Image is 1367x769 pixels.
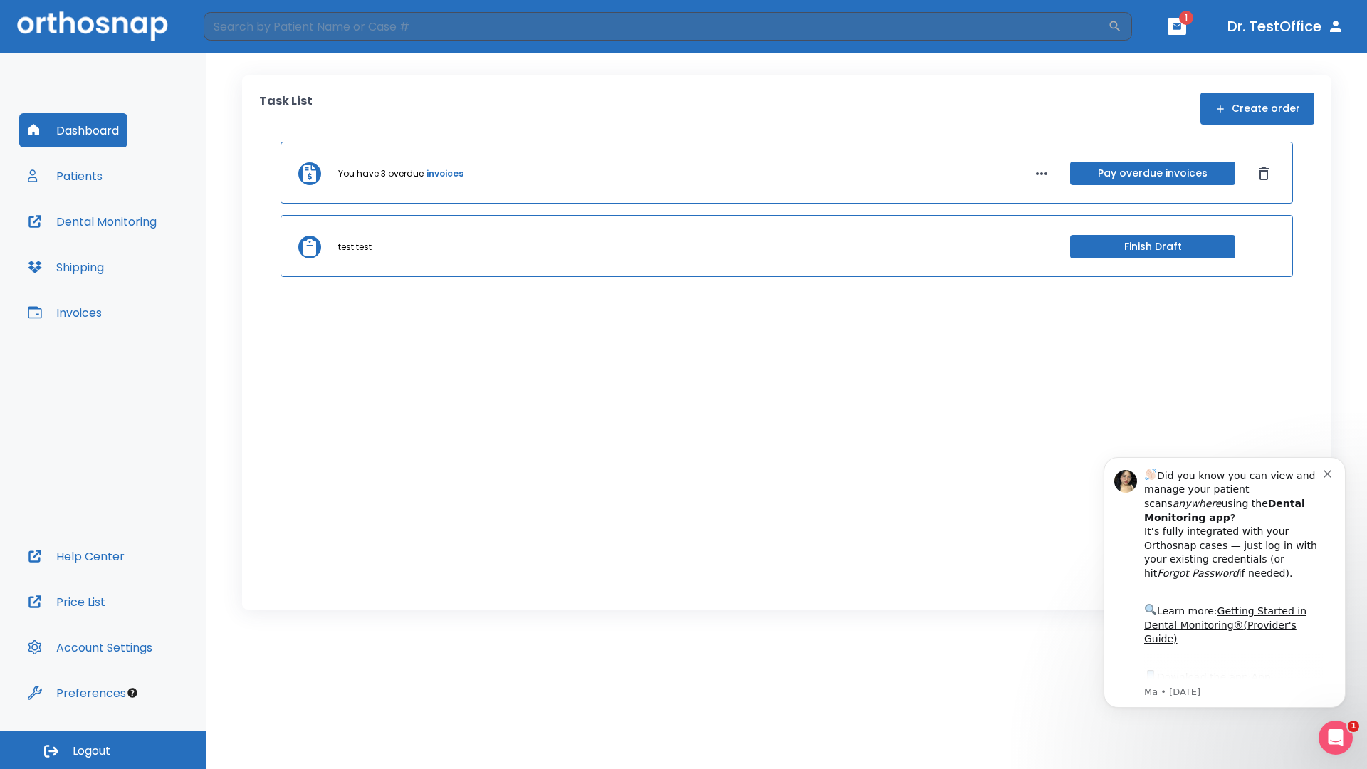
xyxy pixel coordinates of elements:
[126,686,139,699] div: Tooltip anchor
[241,31,253,42] button: Dismiss notification
[338,241,372,253] p: test test
[338,167,424,180] p: You have 3 overdue
[19,204,165,239] button: Dental Monitoring
[19,585,114,619] button: Price List
[1082,436,1367,731] iframe: Intercom notifications message
[62,236,189,261] a: App Store
[62,232,241,305] div: Download the app: | ​ Let us know if you need help getting started!
[259,93,313,125] p: Task List
[1319,721,1353,755] iframe: Intercom live chat
[19,295,110,330] button: Invoices
[1200,93,1314,125] button: Create order
[19,630,161,664] button: Account Settings
[1252,162,1275,185] button: Dismiss
[19,159,111,193] button: Patients
[204,12,1108,41] input: Search by Patient Name or Case #
[1348,721,1359,732] span: 1
[426,167,463,180] a: invoices
[1070,235,1235,258] button: Finish Draft
[1179,11,1193,25] span: 1
[1222,14,1350,39] button: Dr. TestOffice
[19,250,112,284] button: Shipping
[1070,162,1235,185] button: Pay overdue invoices
[62,250,241,263] p: Message from Ma, sent 2w ago
[73,743,110,759] span: Logout
[17,11,168,41] img: Orthosnap
[19,113,127,147] button: Dashboard
[19,676,135,710] button: Preferences
[19,539,133,573] button: Help Center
